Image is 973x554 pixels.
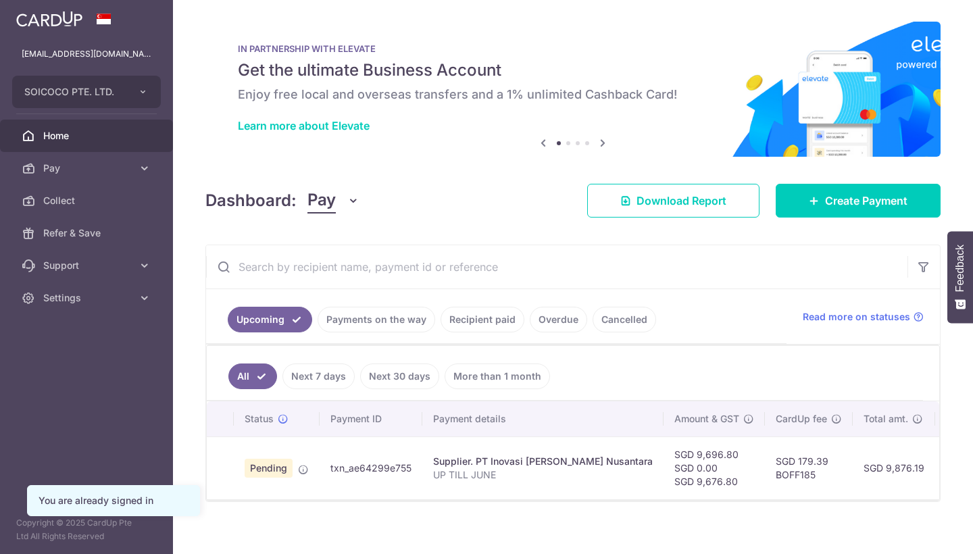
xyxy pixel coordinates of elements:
span: Refer & Save [43,226,132,240]
span: Collect [43,194,132,207]
a: Payments on the way [318,307,435,332]
span: Amount & GST [674,412,739,426]
button: SOICOCO PTE. LTD. [12,76,161,108]
a: Read more on statuses [803,310,924,324]
h5: Get the ultimate Business Account [238,59,908,81]
span: Read more on statuses [803,310,910,324]
span: SOICOCO PTE. LTD. [24,85,124,99]
a: Recipient paid [441,307,524,332]
a: Next 7 days [282,363,355,389]
span: CardUp fee [776,412,827,426]
a: Upcoming [228,307,312,332]
span: Pay [43,161,132,175]
span: Settings [43,291,132,305]
img: CardUp [16,11,82,27]
span: Total amt. [864,412,908,426]
td: txn_ae64299e755 [320,436,422,499]
img: Renovation banner [205,22,941,157]
span: Support [43,259,132,272]
div: You are already signed in [39,494,189,507]
td: SGD 179.39 BOFF185 [765,436,853,499]
p: UP TILL JUNE [433,468,653,482]
a: Next 30 days [360,363,439,389]
span: Download Report [637,193,726,209]
a: Create Payment [776,184,941,218]
span: Pay [307,188,336,213]
a: Overdue [530,307,587,332]
p: IN PARTNERSHIP WITH ELEVATE [238,43,908,54]
h4: Dashboard: [205,188,297,213]
a: Learn more about Elevate [238,119,370,132]
a: More than 1 month [445,363,550,389]
td: SGD 9,696.80 SGD 0.00 SGD 9,676.80 [664,436,765,499]
span: Pending [245,459,293,478]
span: Feedback [954,245,966,292]
input: Search by recipient name, payment id or reference [206,245,907,288]
a: Download Report [587,184,759,218]
button: Feedback - Show survey [947,231,973,323]
h6: Enjoy free local and overseas transfers and a 1% unlimited Cashback Card! [238,86,908,103]
span: Create Payment [825,193,907,209]
a: Cancelled [593,307,656,332]
span: Status [245,412,274,426]
th: Payment ID [320,401,422,436]
p: [EMAIL_ADDRESS][DOMAIN_NAME] [22,47,151,61]
td: SGD 9,876.19 [853,436,935,499]
a: All [228,363,277,389]
span: Home [43,129,132,143]
div: Supplier. PT Inovasi [PERSON_NAME] Nusantara [433,455,653,468]
button: Pay [307,188,359,213]
th: Payment details [422,401,664,436]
